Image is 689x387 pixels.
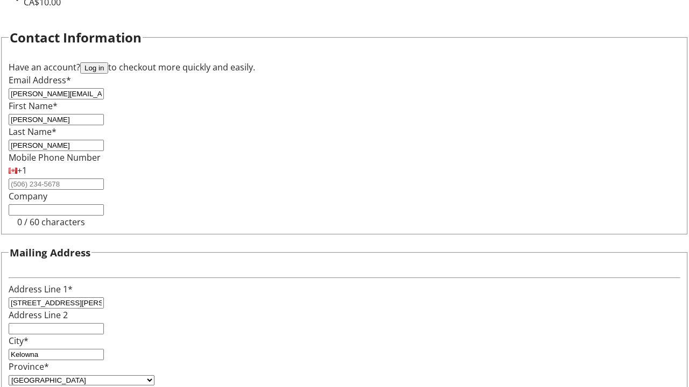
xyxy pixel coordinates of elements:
[9,100,58,112] label: First Name*
[9,361,49,372] label: Province*
[9,178,104,190] input: (506) 234-5678
[9,152,101,163] label: Mobile Phone Number
[9,309,68,321] label: Address Line 2
[9,126,57,138] label: Last Name*
[9,297,104,309] input: Address
[80,62,108,74] button: Log in
[17,216,85,228] tr-character-limit: 0 / 60 characters
[9,61,680,74] div: Have an account? to checkout more quickly and easily.
[9,190,47,202] label: Company
[9,335,29,347] label: City*
[9,283,73,295] label: Address Line 1*
[9,74,71,86] label: Email Address*
[9,349,104,360] input: City
[10,28,142,47] h2: Contact Information
[10,245,90,260] h3: Mailing Address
